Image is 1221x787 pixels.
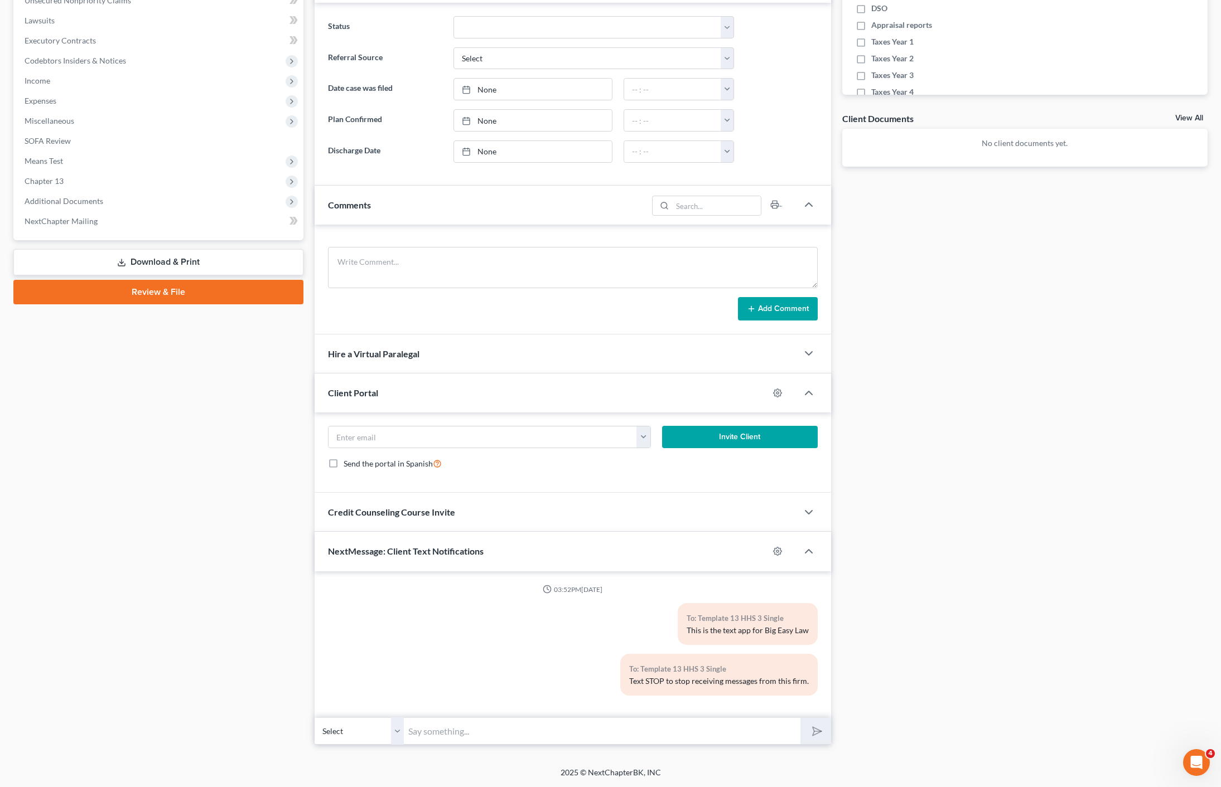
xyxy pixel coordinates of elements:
span: Send the portal in Spanish [344,459,433,468]
div: Text STOP to stop receiving messages from this firm. [629,676,809,687]
label: Referral Source [322,47,447,70]
label: Date case was filed [322,78,447,100]
span: Chapter 13 [25,176,64,186]
span: Executory Contracts [25,36,96,45]
span: DSO [871,3,887,14]
iframe: Intercom live chat [1183,749,1210,776]
span: Comments [328,200,371,210]
div: 2025 © NextChapterBK, INC [293,767,929,787]
a: View All [1175,114,1203,122]
span: Client Portal [328,387,378,398]
span: Lawsuits [25,16,55,25]
a: SOFA Review [16,131,303,151]
label: Discharge Date [322,140,447,163]
span: Income [25,76,50,85]
span: Hire a Virtual Paralegal [328,348,419,359]
span: Miscellaneous [25,116,74,125]
a: None [454,79,612,100]
div: This is the text app for Big Easy Law [687,625,809,636]
span: SOFA Review [25,136,71,145]
input: -- : -- [624,110,721,131]
div: To: Template 13 HHS 3 Single [629,663,809,676]
span: NextMessage: Client Text Notifications [328,546,484,556]
p: No client documents yet. [851,138,1199,149]
input: -- : -- [624,141,721,162]
span: Appraisal reports [871,20,932,31]
a: None [454,110,612,131]
a: None [454,141,612,162]
span: Means Test [25,156,63,166]
span: NextChapter Mailing [25,216,98,226]
span: Taxes Year 4 [871,86,914,98]
a: Executory Contracts [16,31,303,51]
span: Credit Counseling Course Invite [328,507,455,517]
span: Taxes Year 2 [871,53,914,64]
span: Taxes Year 3 [871,70,914,81]
div: To: Template 13 HHS 3 Single [687,612,809,625]
input: Enter email [329,426,636,448]
label: Status [322,16,447,38]
a: Download & Print [13,249,303,275]
input: Say something... [404,717,800,745]
a: NextChapter Mailing [16,211,303,231]
button: Invite Client [662,426,818,448]
span: Expenses [25,96,56,105]
span: Codebtors Insiders & Notices [25,56,126,65]
input: Search... [672,196,761,215]
button: Add Comment [738,297,818,320]
span: Taxes Year 1 [871,36,914,47]
span: 4 [1206,749,1215,758]
input: -- : -- [624,79,721,100]
div: 03:52PM[DATE] [328,585,817,594]
span: Additional Documents [25,196,103,206]
a: Review & File [13,280,303,304]
div: Client Documents [842,113,914,124]
label: Plan Confirmed [322,109,447,132]
a: Lawsuits [16,11,303,31]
